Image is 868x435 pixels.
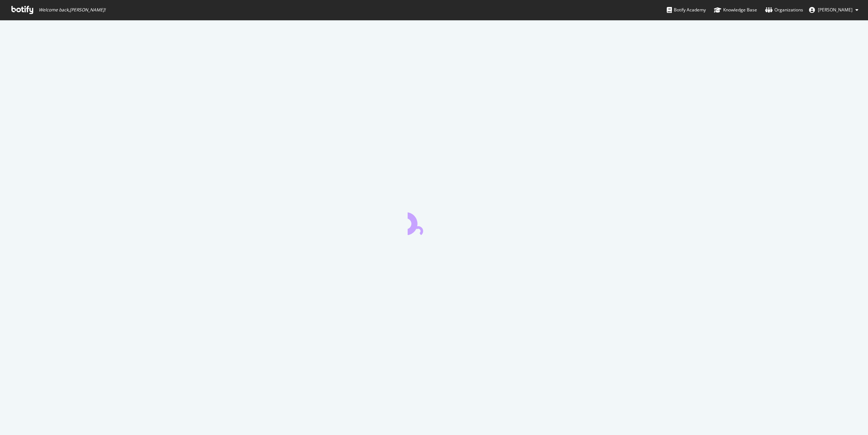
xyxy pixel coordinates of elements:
div: Botify Academy [667,6,706,14]
div: Knowledge Base [714,6,757,14]
span: Juan Batres [818,7,853,13]
div: Organizations [765,6,803,14]
button: [PERSON_NAME] [803,4,864,16]
span: Welcome back, [PERSON_NAME] ! [39,7,105,13]
div: animation [408,208,461,235]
